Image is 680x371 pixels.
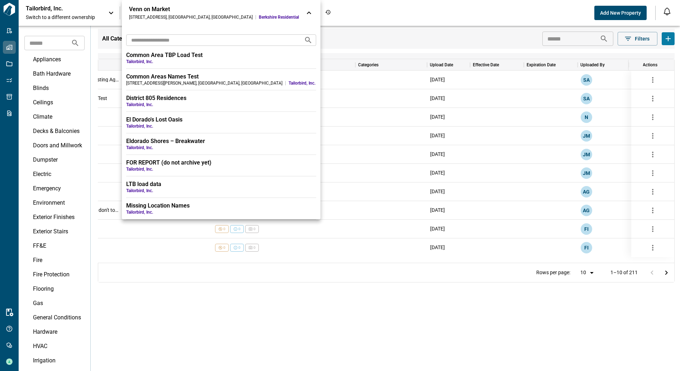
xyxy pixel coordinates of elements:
span: Tailorbird, Inc. [126,145,316,151]
div: El Dorado's Lost Oasis [126,116,316,123]
span: Tailorbird, Inc. [126,209,316,215]
button: Search projects [301,33,315,47]
span: Tailorbird, Inc. [126,102,316,108]
div: FOR REPORT (do not archive yet) [126,159,316,166]
div: Common Areas Names Test [126,73,316,80]
div: [STREET_ADDRESS] , [GEOGRAPHIC_DATA] , [GEOGRAPHIC_DATA] [129,14,253,20]
div: Missing Location Names [126,202,316,209]
div: Eldorado Shores – Breakwater [126,138,316,145]
div: [STREET_ADDRESS][PERSON_NAME] , [GEOGRAPHIC_DATA] , [GEOGRAPHIC_DATA] [126,80,282,86]
span: Tailorbird, Inc. [126,188,316,194]
div: LTB load data [126,181,316,188]
div: Venn on Market [129,6,299,13]
span: Berkshire Residential [259,14,299,20]
div: District 805 Residences [126,95,316,102]
span: Tailorbird, Inc. [289,80,316,86]
span: Tailorbird, Inc. [126,123,316,129]
span: Tailorbird, Inc. [126,166,316,172]
div: Common Area TBP Load Test [126,52,316,59]
span: Tailorbird, Inc. [126,59,316,65]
